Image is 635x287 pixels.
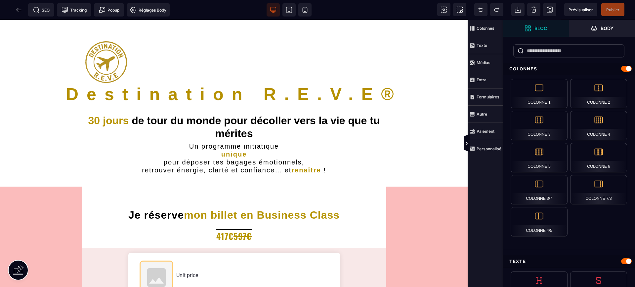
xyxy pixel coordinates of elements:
span: Personnalisé [468,140,503,157]
div: Texte [503,255,635,268]
img: 6bc32b15c6a1abf2dae384077174aadc_LOGOT15p.png [85,21,127,63]
span: Voir mobile [298,3,312,17]
div: Colonne 6 [570,143,627,172]
strong: Texte [477,43,487,48]
span: Texte [468,37,503,54]
span: Code de suivi [57,3,91,17]
span: Colonnes [468,20,503,37]
span: Réglages Body [130,7,166,13]
span: Métadata SEO [28,3,54,17]
div: Colonne 4/5 [511,207,568,236]
span: Médias [468,54,503,71]
img: Product image [140,241,173,274]
strong: Colonnes [477,26,494,31]
span: Voir tablette [282,3,296,17]
strong: Extra [477,77,487,82]
span: Importer [511,3,525,16]
div: Colonne 7/3 [570,175,627,204]
span: SEO [33,7,50,13]
span: Unit price [176,252,198,259]
span: Tracking [62,7,87,13]
strong: Bloc [534,26,547,31]
h2: Un programme initiatique pour déposer tes bagages émotionnels, retrouver énergie, clarté et confi... [82,123,386,154]
span: Extra [468,71,503,89]
div: Colonne 1 [511,79,568,108]
strong: Formulaires [477,94,499,99]
span: Formulaires [468,89,503,106]
span: Retour [12,3,25,17]
span: Favicon [127,3,170,17]
span: Paiement [468,123,503,140]
span: Popup [99,7,119,13]
strong: Body [601,26,614,31]
span: Afficher les vues [503,134,509,154]
span: Enregistrer le contenu [601,3,624,16]
h1: ® [10,64,458,85]
span: Défaire [474,3,487,16]
span: Créer une alerte modale [94,3,124,17]
span: Nettoyage [527,3,540,16]
div: Colonne 5 [511,143,568,172]
span: Ouvrir les blocs [503,20,569,37]
strong: Paiement [477,129,494,134]
span: Voir les composants [437,3,450,16]
strong: Médias [477,60,490,65]
span: Autre [468,106,503,123]
span: Enregistrer [543,3,556,16]
span: Aperçu [564,3,597,16]
div: Colonnes [503,63,635,75]
span: Rétablir [490,3,503,16]
strong: Personnalisé [477,146,501,151]
div: Colonne 3 [511,111,568,140]
h1: de tour du monde pour décoller vers la vie que tu mérites [82,94,386,123]
div: Colonne 4 [570,111,627,140]
div: Colonne 3/7 [511,175,568,204]
span: Ouvrir les calques [569,20,635,37]
span: Capture d'écran [453,3,466,16]
span: Voir bureau [267,3,280,17]
div: Colonne 2 [570,79,627,108]
span: Prévisualiser [569,7,593,12]
strong: Autre [477,112,487,117]
span: Publier [606,7,619,12]
h1: Je réserve [87,186,381,205]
